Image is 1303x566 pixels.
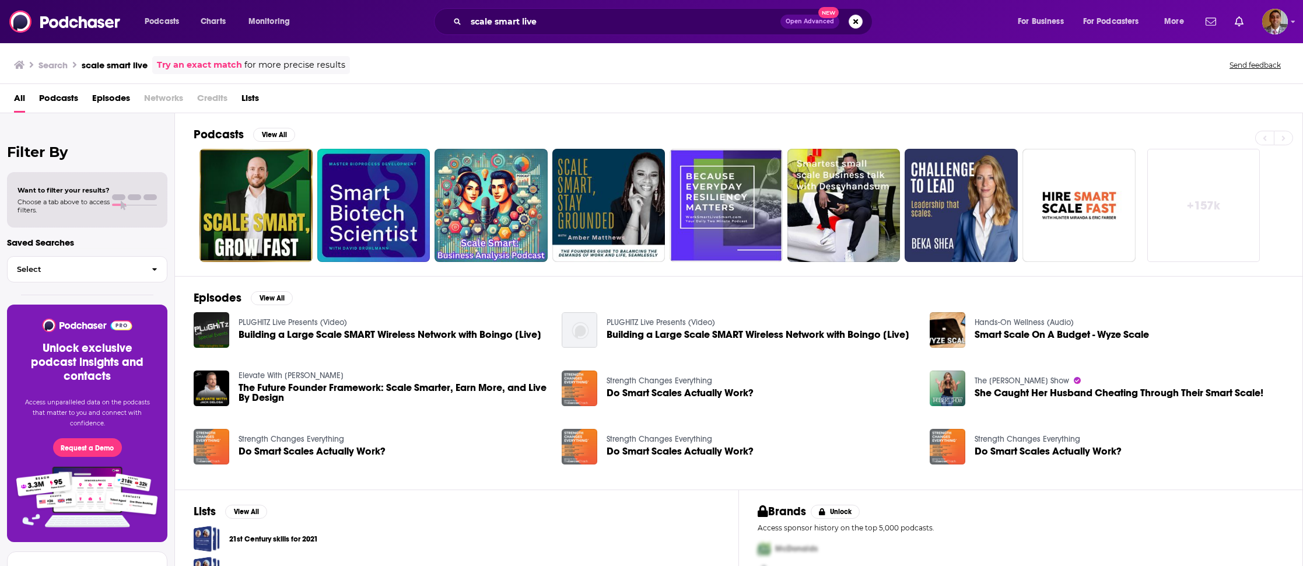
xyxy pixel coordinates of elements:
[7,237,167,248] p: Saved Searches
[194,127,244,142] h2: Podcasts
[975,330,1149,340] a: Smart Scale On A Budget - Wyze Scale
[248,13,290,30] span: Monitoring
[607,317,715,327] a: PLUGHITZ Live Presents (Video)
[1230,12,1248,32] a: Show notifications dropdown
[786,19,834,25] span: Open Advanced
[239,371,344,380] a: Elevate With Jack Delosa
[157,58,242,72] a: Try an exact match
[197,89,227,113] span: Credits
[1147,149,1260,262] a: +157k
[239,317,347,327] a: PLUGHITZ Live Presents (Video)
[1156,12,1199,31] button: open menu
[930,312,965,348] img: Smart Scale On A Budget - Wyze Scale
[239,434,344,444] a: Strength Changes Everything
[201,13,226,30] span: Charts
[775,544,818,554] span: McDonalds
[975,446,1122,456] a: Do Smart Scales Actually Work?
[239,383,548,403] span: The Future Founder Framework: Scale Smarter, Earn More, and Live By Design
[244,58,345,72] span: for more precise results
[253,128,295,142] button: View All
[21,397,153,429] p: Access unparalleled data on the podcasts that matter to you and connect with confidence.
[239,446,386,456] a: Do Smart Scales Actually Work?
[975,376,1069,386] a: The Bert Show
[17,186,110,194] span: Want to filter your results?
[241,89,259,113] a: Lists
[607,330,909,340] a: Building a Large Scale SMART Wireless Network with Boingo [Live]
[607,376,712,386] a: Strength Changes Everything
[466,12,780,31] input: Search podcasts, credits, & more...
[1262,9,1288,34] img: User Profile
[1262,9,1288,34] span: Logged in as simaulakh21
[136,12,194,31] button: open menu
[1018,13,1064,30] span: For Business
[53,438,122,457] button: Request a Demo
[1010,12,1078,31] button: open menu
[194,127,295,142] a: PodcastsView All
[1226,60,1284,70] button: Send feedback
[562,429,597,464] img: Do Smart Scales Actually Work?
[17,198,110,214] span: Choose a tab above to access filters.
[41,319,133,332] img: Podchaser - Follow, Share and Rate Podcasts
[811,505,860,519] button: Unlock
[240,12,305,31] button: open menu
[144,89,183,113] span: Networks
[82,60,148,71] h3: scale smart live
[562,312,597,348] img: Building a Large Scale SMART Wireless Network with Boingo [Live]
[194,371,229,406] img: The Future Founder Framework: Scale Smarter, Earn More, and Live By Design
[8,265,142,273] span: Select
[975,388,1263,398] a: She Caught Her Husband Cheating Through Their Smart Scale!
[229,533,318,546] a: 21st Century skills for 2021
[239,330,541,340] a: Building a Large Scale SMART Wireless Network with Boingo [Live]
[562,371,597,406] a: Do Smart Scales Actually Work?
[445,8,884,35] div: Search podcasts, credits, & more...
[9,11,121,33] img: Podchaser - Follow, Share and Rate Podcasts
[194,312,229,348] img: Building a Large Scale SMART Wireless Network with Boingo [Live]
[758,523,1284,532] p: Access sponsor history on the top 5,000 podcasts.
[225,505,267,519] button: View All
[1164,13,1184,30] span: More
[194,504,216,519] h2: Lists
[145,13,179,30] span: Podcasts
[38,60,68,71] h3: Search
[194,429,229,464] a: Do Smart Scales Actually Work?
[975,434,1080,444] a: Strength Changes Everything
[1262,9,1288,34] button: Show profile menu
[7,144,167,160] h2: Filter By
[12,466,162,528] img: Pro Features
[1076,12,1156,31] button: open menu
[194,291,241,305] h2: Episodes
[194,526,220,552] a: 21st Century skills for 2021
[7,256,167,282] button: Select
[194,504,267,519] a: ListsView All
[251,291,293,305] button: View All
[930,429,965,464] img: Do Smart Scales Actually Work?
[1083,13,1139,30] span: For Podcasters
[607,446,754,456] a: Do Smart Scales Actually Work?
[92,89,130,113] a: Episodes
[21,341,153,383] h3: Unlock exclusive podcast insights and contacts
[14,89,25,113] a: All
[975,317,1074,327] a: Hands-On Wellness (Audio)
[753,537,775,561] img: First Pro Logo
[607,388,754,398] a: Do Smart Scales Actually Work?
[930,371,965,406] img: She Caught Her Husband Cheating Through Their Smart Scale!
[39,89,78,113] a: Podcasts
